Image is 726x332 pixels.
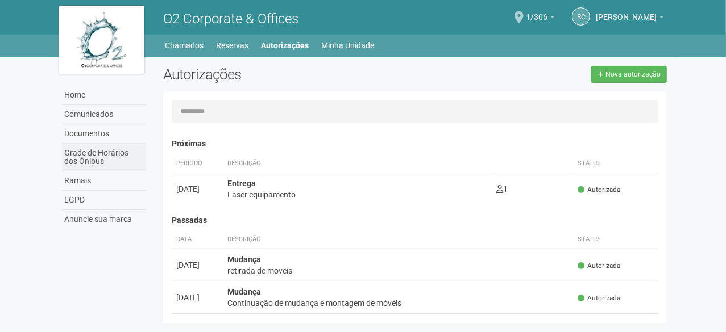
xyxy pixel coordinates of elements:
[578,185,620,195] span: Autorizada
[497,184,508,194] span: 1
[172,216,659,225] h4: Passadas
[526,14,555,23] a: 1/306
[223,154,492,173] th: Descrição
[217,37,249,53] a: Reservas
[572,7,590,26] a: RC
[227,297,569,309] div: Continuação de mudança e montagem de móveis
[596,2,657,22] span: ROSANGELADO CARMO GUIMARAES
[163,66,406,83] h2: Autorizações
[62,86,146,105] a: Home
[573,230,658,249] th: Status
[578,293,620,303] span: Autorizada
[62,171,146,191] a: Ramais
[62,105,146,124] a: Comunicados
[591,66,667,83] a: Nova autorização
[172,140,659,148] h4: Próximas
[262,37,309,53] a: Autorizações
[227,255,261,264] strong: Mudança
[165,37,204,53] a: Chamados
[573,154,658,173] th: Status
[62,144,146,171] a: Grade de Horários dos Ônibus
[223,230,574,249] th: Descrição
[227,265,569,276] div: retirada de moveis
[605,70,661,78] span: Nova autorização
[322,37,375,53] a: Minha Unidade
[227,189,488,200] div: Laser equipamento
[526,2,547,22] span: 1/306
[176,259,218,271] div: [DATE]
[62,124,146,144] a: Documentos
[59,6,144,74] img: logo.jpg
[62,210,146,229] a: Anuncie sua marca
[172,154,223,173] th: Período
[172,230,223,249] th: Data
[176,292,218,303] div: [DATE]
[596,14,664,23] a: [PERSON_NAME]
[227,179,256,188] strong: Entrega
[176,183,218,195] div: [DATE]
[578,261,620,271] span: Autorizada
[163,11,298,27] span: O2 Corporate & Offices
[62,191,146,210] a: LGPD
[227,287,261,296] strong: Mudança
